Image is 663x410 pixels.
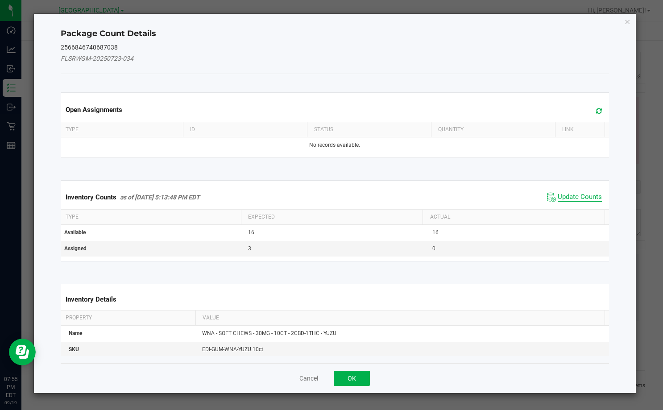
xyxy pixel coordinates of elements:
span: Assigned [64,245,87,252]
span: Open Assignments [66,106,122,114]
span: Inventory Details [66,295,116,303]
span: 16 [432,229,439,236]
iframe: Resource center [9,339,36,365]
span: Property [66,315,92,321]
span: 3 [248,245,251,252]
span: Actual [430,214,450,220]
span: Type [66,214,79,220]
span: Value [203,315,219,321]
h4: Package Count Details [61,28,609,40]
span: 0 [432,245,435,252]
span: WNA - SOFT CHEWS - 30MG - 10CT - 2CBD-1THC - YUZU [202,330,336,336]
span: Expected [248,214,275,220]
button: OK [334,371,370,386]
button: Close [624,16,630,27]
span: Type [66,126,79,133]
span: EDI-GUM-WNA-YUZU.10ct [202,346,263,352]
span: Quantity [438,126,464,133]
span: Update Counts [558,193,602,202]
span: Status [314,126,333,133]
span: Available [64,229,86,236]
button: Cancel [299,374,318,383]
span: SKU [69,346,79,352]
h5: FLSRWGM-20250723-034 [61,55,609,62]
span: Inventory Counts [66,193,116,201]
span: Link [562,126,574,133]
span: 16 [248,229,254,236]
span: as of [DATE] 5:13:48 PM EDT [120,194,200,201]
span: ID [190,126,195,133]
td: No records available. [59,137,611,153]
span: Name [69,330,82,336]
h5: 2566846740687038 [61,44,609,51]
